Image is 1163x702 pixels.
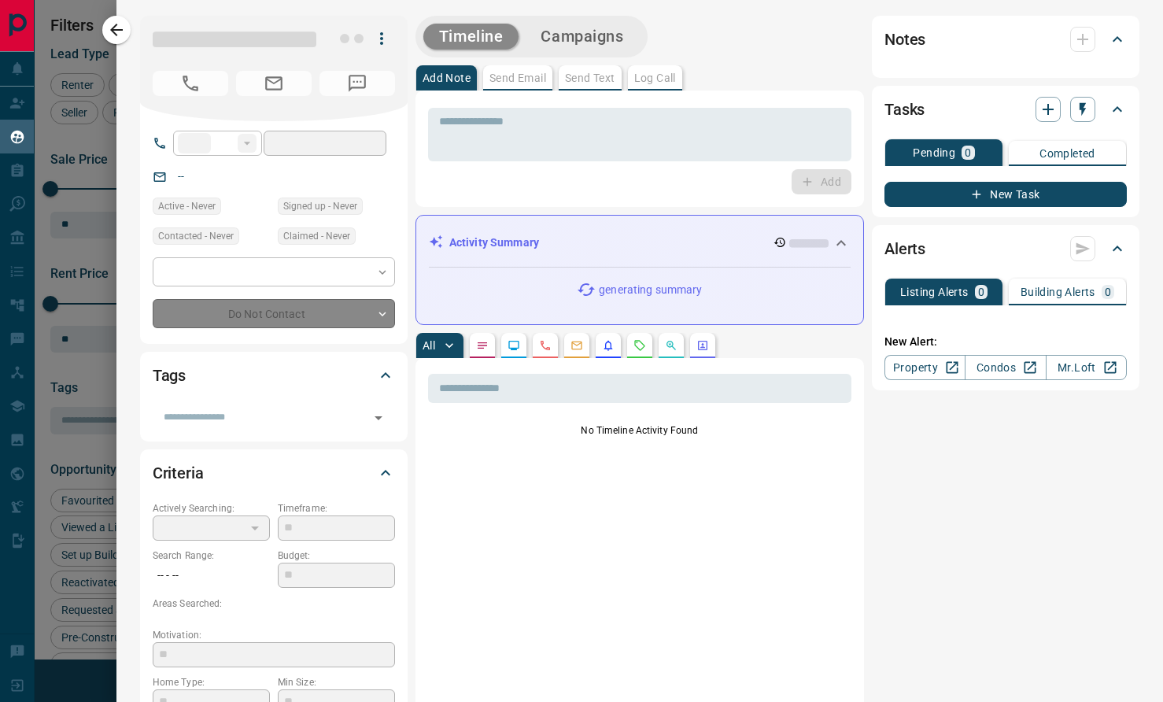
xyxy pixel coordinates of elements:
span: Contacted - Never [158,228,234,244]
a: Mr.Loft [1046,355,1127,380]
p: New Alert: [884,334,1127,350]
p: Min Size: [278,675,395,689]
svg: Notes [476,339,489,352]
p: Listing Alerts [900,286,969,297]
p: -- - -- [153,563,270,589]
span: No Number [153,71,228,96]
p: Home Type: [153,675,270,689]
h2: Alerts [884,236,925,261]
div: Tasks [884,91,1127,128]
svg: Requests [633,339,646,352]
h2: Criteria [153,460,204,486]
svg: Lead Browsing Activity [508,339,520,352]
p: Add Note [423,72,471,83]
div: Criteria [153,454,395,492]
p: 0 [965,147,971,158]
svg: Agent Actions [696,339,709,352]
p: 0 [978,286,984,297]
a: Condos [965,355,1046,380]
span: Signed up - Never [283,198,357,214]
button: Open [367,407,390,429]
p: Areas Searched: [153,597,395,611]
p: Completed [1039,148,1095,159]
svg: Calls [539,339,552,352]
span: Active - Never [158,198,216,214]
p: Budget: [278,549,395,563]
svg: Listing Alerts [602,339,615,352]
div: Notes [884,20,1127,58]
a: -- [178,170,184,183]
div: Do Not Contact [153,299,395,328]
h2: Tags [153,363,186,388]
p: Timeframe: [278,501,395,515]
h2: Notes [884,27,925,52]
p: Activity Summary [449,235,539,251]
h2: Tasks [884,97,925,122]
p: All [423,340,435,351]
div: Activity Summary [429,228,851,257]
div: Alerts [884,230,1127,268]
svg: Emails [570,339,583,352]
p: Motivation: [153,628,395,642]
p: Actively Searching: [153,501,270,515]
a: Property [884,355,965,380]
div: Tags [153,357,395,394]
p: Building Alerts [1021,286,1095,297]
button: New Task [884,182,1127,207]
p: Search Range: [153,549,270,563]
p: generating summary [599,282,702,298]
span: No Email [236,71,312,96]
span: No Number [319,71,395,96]
p: Pending [913,147,955,158]
svg: Opportunities [665,339,677,352]
button: Campaigns [525,24,639,50]
p: 0 [1105,286,1111,297]
p: No Timeline Activity Found [428,423,851,438]
button: Timeline [423,24,519,50]
span: Claimed - Never [283,228,350,244]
